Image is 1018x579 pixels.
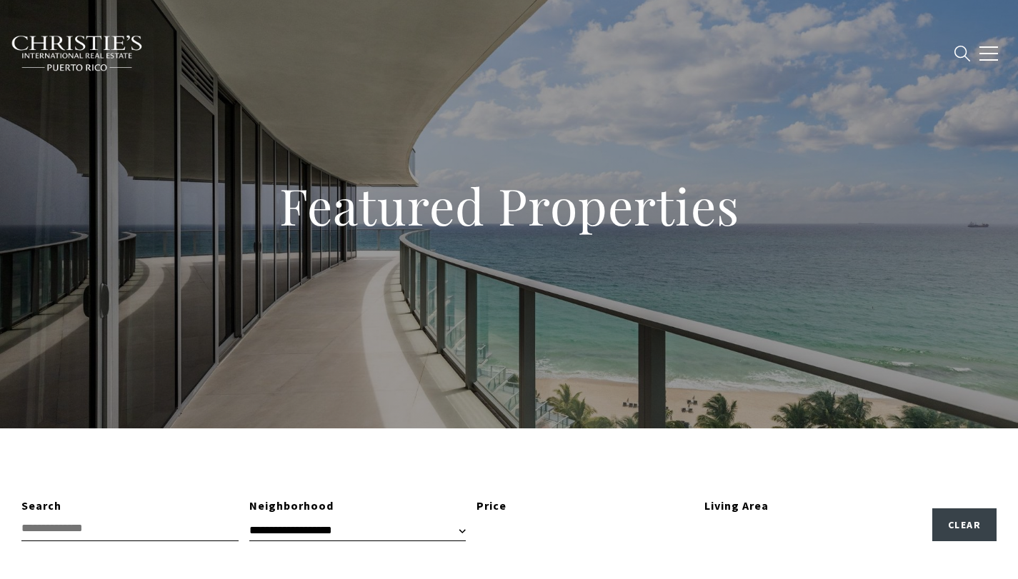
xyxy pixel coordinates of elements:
div: Price [476,497,694,515]
img: Christie's International Real Estate black text logo [11,35,144,72]
button: Clear [932,508,997,541]
div: Neighborhood [249,497,466,515]
div: Living Area [704,497,922,515]
h1: Featured Properties [188,174,831,237]
div: Search [21,497,239,515]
